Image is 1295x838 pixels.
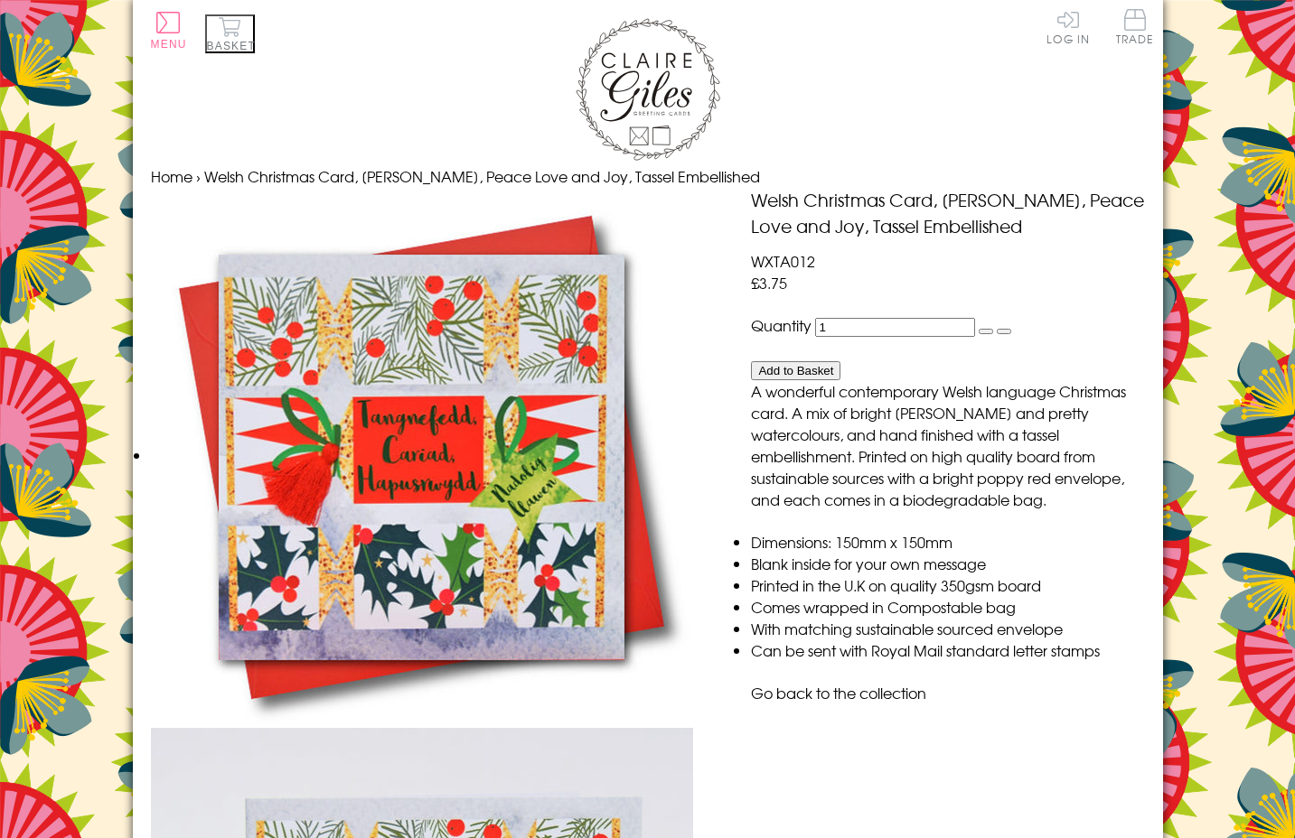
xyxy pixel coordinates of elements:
p: A wonderful contemporary Welsh language Christmas card. A mix of bright [PERSON_NAME] and pretty ... [751,380,1144,510]
h1: Welsh Christmas Card, [PERSON_NAME], Peace Love and Joy, Tassel Embellished [751,187,1144,239]
span: › [196,165,201,187]
span: £3.75 [751,272,787,293]
button: Basket [205,14,255,53]
a: Log In [1046,9,1090,44]
li: Can be sent with Royal Mail standard letter stamps [751,639,1144,661]
li: Printed in the U.K on quality 350gsm board [751,574,1144,596]
button: Add to Basket [751,361,840,380]
a: Home [151,165,192,187]
li: Dimensions: 150mm x 150mm [751,531,1144,553]
a: Go back to the collection [751,682,926,703]
span: Menu [151,38,187,51]
span: Trade [1116,9,1154,44]
img: Welsh Christmas Card, Nadolig Llawen, Peace Love and Joy, Tassel Embellished [151,187,693,728]
span: Add to Basket [758,364,833,377]
li: Blank inside for your own message [751,553,1144,574]
nav: breadcrumbs [151,165,1145,187]
label: Quantity [751,314,812,336]
button: Menu [151,12,187,51]
img: Claire Giles Greetings Cards [576,18,720,161]
span: WXTA012 [751,250,815,272]
li: With matching sustainable sourced envelope [751,618,1144,639]
li: Comes wrapped in Compostable bag [751,596,1144,618]
a: Trade [1116,9,1154,48]
span: Welsh Christmas Card, [PERSON_NAME], Peace Love and Joy, Tassel Embellished [204,165,760,187]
